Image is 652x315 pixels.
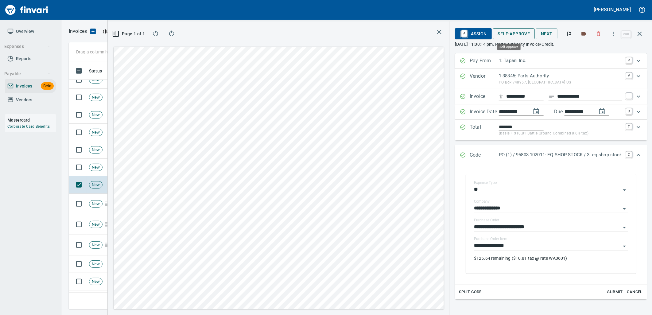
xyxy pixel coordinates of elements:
span: New [89,261,102,267]
p: 1-38345: Parts Authority [499,72,622,80]
button: [PERSON_NAME] [592,5,632,14]
p: Pay From [470,57,499,65]
button: Flag [562,27,576,41]
span: New [89,130,102,135]
span: Expenses [4,43,51,50]
button: change due date [595,104,609,119]
a: Vendors [5,93,56,107]
h5: [PERSON_NAME] [594,6,631,13]
span: Next [541,30,553,38]
span: Pages Split [103,201,113,206]
button: Labels [577,27,591,41]
span: Cancel [627,289,643,296]
span: New [89,182,102,188]
a: D [626,108,632,114]
button: Next [536,28,557,40]
span: New [89,201,102,207]
span: New [89,242,102,248]
button: Split Code [457,287,483,297]
button: Open [620,204,629,213]
p: ( ) [99,28,177,34]
button: Open [620,242,629,251]
span: Pages Split [103,222,113,227]
button: Open [620,223,629,232]
nav: breadcrumb [69,28,87,35]
span: Status [89,67,102,75]
label: Purchase Order [474,219,499,222]
p: $125.64 remaining ($10.81 tax @ rate WA0601) [474,255,628,261]
span: Invoices [16,82,32,90]
button: Payable [2,68,53,80]
a: InvoicesBeta [5,79,56,93]
p: PO Box 748957, [GEOGRAPHIC_DATA] US [499,80,622,86]
div: Expand [455,89,647,104]
p: Invoices [69,28,87,35]
button: Open [620,186,629,194]
span: Assign [460,29,487,39]
span: Reports [16,55,31,63]
button: Submit [605,287,625,297]
a: T [626,123,632,130]
button: Upload an Invoice [87,28,99,35]
a: P [626,57,632,63]
svg: Invoice description [549,93,555,99]
div: Expand [455,145,647,165]
span: Overview [16,28,34,35]
span: Pages Split [103,242,113,247]
a: Overview [5,25,56,38]
span: New [89,112,102,118]
div: Expand [455,69,647,89]
p: Code [470,151,499,159]
span: Self-Approve [498,30,530,38]
a: C [626,151,632,157]
p: 1: Tapani Inc. [499,57,622,64]
button: More [607,27,620,41]
p: Total [470,123,499,137]
span: New [89,147,102,153]
button: Cancel [625,287,645,297]
p: Invoice [470,93,499,101]
span: Status [89,67,110,75]
button: Page 1 of 1 [113,28,146,39]
span: Submit [607,289,623,296]
button: AAssign [455,28,491,39]
a: A [461,30,467,37]
a: Reports [5,52,56,66]
p: PO (1) / 95803.102011: EQ SHOP STOCK / 3: eq shop stock [499,151,622,158]
div: Expand [455,165,647,299]
p: Due [554,108,583,115]
p: Drag a column heading here to group the table [76,49,166,55]
p: [DATE] 11:00:14 pm. Parts Authority Invoice/Credit. [455,41,647,47]
h6: Mastercard [7,117,56,123]
span: New [89,222,102,227]
p: (basis + $10.81 Battle Ground Combined 8.6% tax) [499,130,622,137]
img: Finvari [4,2,50,17]
a: Corporate Card Benefits [7,124,50,129]
a: V [626,72,632,79]
span: Beta [41,83,54,90]
span: New [89,165,102,170]
p: Vendor [470,72,499,85]
div: Expand [455,120,647,140]
span: Split Code [459,289,482,296]
span: New [89,279,102,285]
button: change date [529,104,544,119]
button: Discard [592,27,605,41]
p: Invoice Date [470,108,499,116]
label: Purchase Order Item [474,237,507,241]
button: Self-Approve [493,28,535,40]
div: Expand [455,104,647,120]
div: Expand [455,53,647,69]
label: Company [474,200,490,204]
span: Vendors [16,96,32,104]
a: I [626,93,632,99]
span: Close invoice [620,26,647,41]
span: New [89,95,102,100]
span: Page 1 of 1 [115,30,143,38]
span: Payable [4,70,51,78]
svg: Invoice number [499,93,504,100]
button: Expenses [2,41,53,52]
a: esc [622,31,631,37]
label: Expense Type [474,181,497,185]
